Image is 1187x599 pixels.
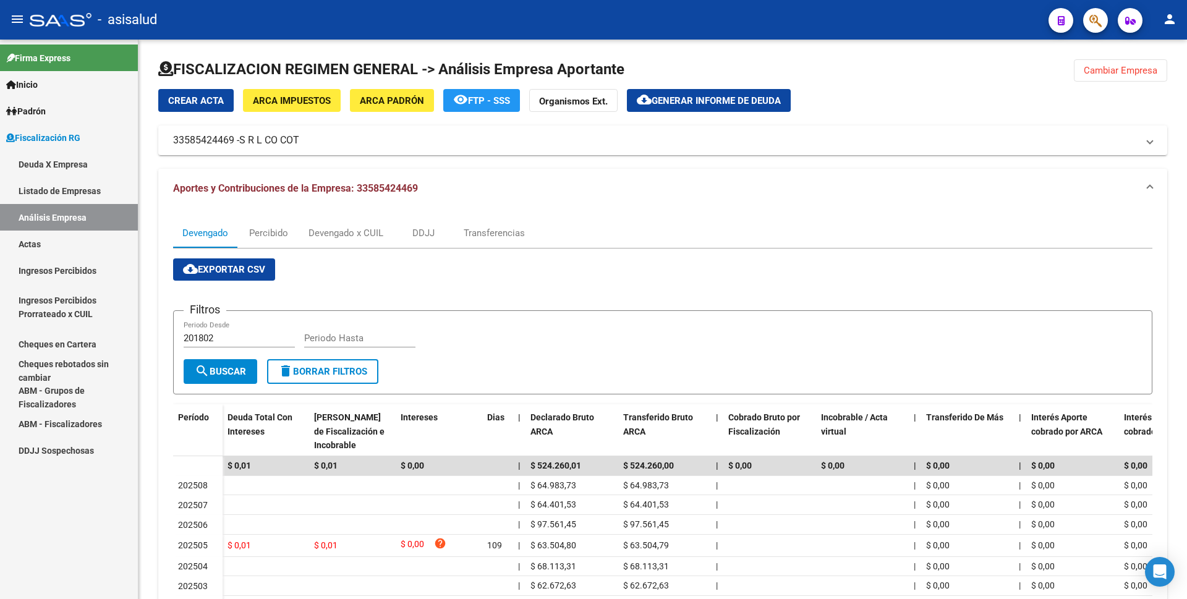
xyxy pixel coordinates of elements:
[716,540,718,550] span: |
[1074,59,1167,82] button: Cambiar Empresa
[926,519,950,529] span: $ 0,00
[1084,65,1157,76] span: Cambiar Empresa
[6,78,38,91] span: Inicio
[716,461,718,470] span: |
[173,258,275,281] button: Exportar CSV
[10,12,25,27] mat-icon: menu
[1019,412,1021,422] span: |
[513,404,525,459] datatable-header-cell: |
[530,480,576,490] span: $ 64.983,73
[914,540,916,550] span: |
[350,89,434,112] button: ARCA Padrón
[711,404,723,459] datatable-header-cell: |
[1031,461,1055,470] span: $ 0,00
[1014,404,1026,459] datatable-header-cell: |
[401,461,424,470] span: $ 0,00
[1019,499,1021,509] span: |
[182,226,228,240] div: Devengado
[518,499,520,509] span: |
[168,95,224,106] span: Crear Acta
[239,134,299,147] span: S R L CO COT
[178,480,208,490] span: 202508
[530,540,576,550] span: $ 63.504,80
[6,51,70,65] span: Firma Express
[623,412,693,436] span: Transferido Bruto ARCA
[1031,499,1055,509] span: $ 0,00
[716,561,718,571] span: |
[314,461,338,470] span: $ 0,01
[1124,540,1147,550] span: $ 0,00
[223,404,309,459] datatable-header-cell: Deuda Total Con Intereses
[6,104,46,118] span: Padrón
[518,412,521,422] span: |
[1031,580,1055,590] span: $ 0,00
[184,359,257,384] button: Buscar
[1019,519,1021,529] span: |
[926,499,950,509] span: $ 0,00
[926,412,1003,422] span: Transferido De Más
[178,581,208,591] span: 202503
[816,404,909,459] datatable-header-cell: Incobrable / Acta virtual
[627,89,791,112] button: Generar informe de deuda
[926,561,950,571] span: $ 0,00
[1124,480,1147,490] span: $ 0,00
[1162,12,1177,27] mat-icon: person
[518,519,520,529] span: |
[530,519,576,529] span: $ 97.561,45
[314,540,338,550] span: $ 0,01
[525,404,618,459] datatable-header-cell: Declarado Bruto ARCA
[195,366,246,377] span: Buscar
[652,95,781,106] span: Generar informe de deuda
[623,519,669,529] span: $ 97.561,45
[518,561,520,571] span: |
[1031,540,1055,550] span: $ 0,00
[195,363,210,378] mat-icon: search
[914,580,916,590] span: |
[728,412,800,436] span: Cobrado Bruto por Fiscalización
[309,404,396,459] datatable-header-cell: Deuda Bruta Neto de Fiscalización e Incobrable
[618,404,711,459] datatable-header-cell: Transferido Bruto ARCA
[518,461,521,470] span: |
[487,412,504,422] span: Dias
[253,95,331,106] span: ARCA Impuestos
[249,226,288,240] div: Percibido
[178,561,208,571] span: 202504
[716,580,718,590] span: |
[1031,412,1102,436] span: Interés Aporte cobrado por ARCA
[243,89,341,112] button: ARCA Impuestos
[6,131,80,145] span: Fiscalización RG
[1124,580,1147,590] span: $ 0,00
[178,520,208,530] span: 202506
[178,500,208,510] span: 202507
[412,226,435,240] div: DDJJ
[518,480,520,490] span: |
[716,480,718,490] span: |
[487,540,502,550] span: 109
[530,561,576,571] span: $ 68.113,31
[228,540,251,550] span: $ 0,01
[926,580,950,590] span: $ 0,00
[1124,499,1147,509] span: $ 0,00
[1026,404,1119,459] datatable-header-cell: Interés Aporte cobrado por ARCA
[1031,561,1055,571] span: $ 0,00
[1019,461,1021,470] span: |
[278,366,367,377] span: Borrar Filtros
[173,134,1138,147] mat-panel-title: 33585424469 -
[530,412,594,436] span: Declarado Bruto ARCA
[623,580,669,590] span: $ 62.672,63
[1145,557,1175,587] div: Open Intercom Messenger
[183,264,265,275] span: Exportar CSV
[926,540,950,550] span: $ 0,00
[539,96,608,107] strong: Organismos Ext.
[158,169,1167,208] mat-expansion-panel-header: Aportes y Contribuciones de la Empresa: 33585424469
[360,95,424,106] span: ARCA Padrón
[158,125,1167,155] mat-expansion-panel-header: 33585424469 -S R L CO COT
[1019,580,1021,590] span: |
[728,461,752,470] span: $ 0,00
[267,359,378,384] button: Borrar Filtros
[1031,480,1055,490] span: $ 0,00
[396,404,482,459] datatable-header-cell: Intereses
[529,89,618,112] button: Organismos Ext.
[278,363,293,378] mat-icon: delete
[464,226,525,240] div: Transferencias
